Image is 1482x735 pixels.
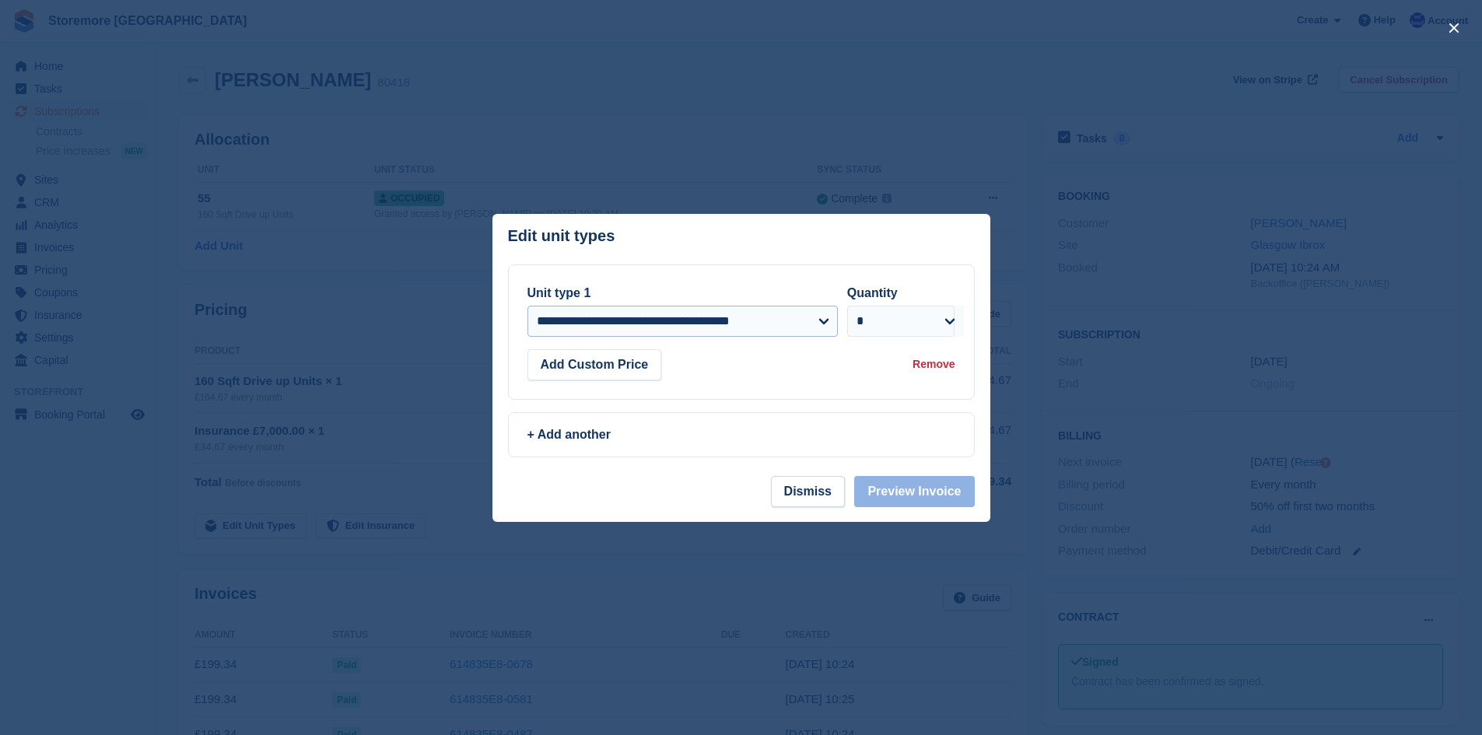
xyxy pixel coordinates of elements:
button: close [1442,16,1466,40]
div: + Add another [527,425,955,444]
p: Edit unit types [508,227,615,245]
button: Add Custom Price [527,349,662,380]
div: Remove [913,356,955,373]
button: Dismiss [771,476,845,507]
a: + Add another [508,412,975,457]
label: Quantity [847,286,898,299]
label: Unit type 1 [527,286,591,299]
button: Preview Invoice [854,476,974,507]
